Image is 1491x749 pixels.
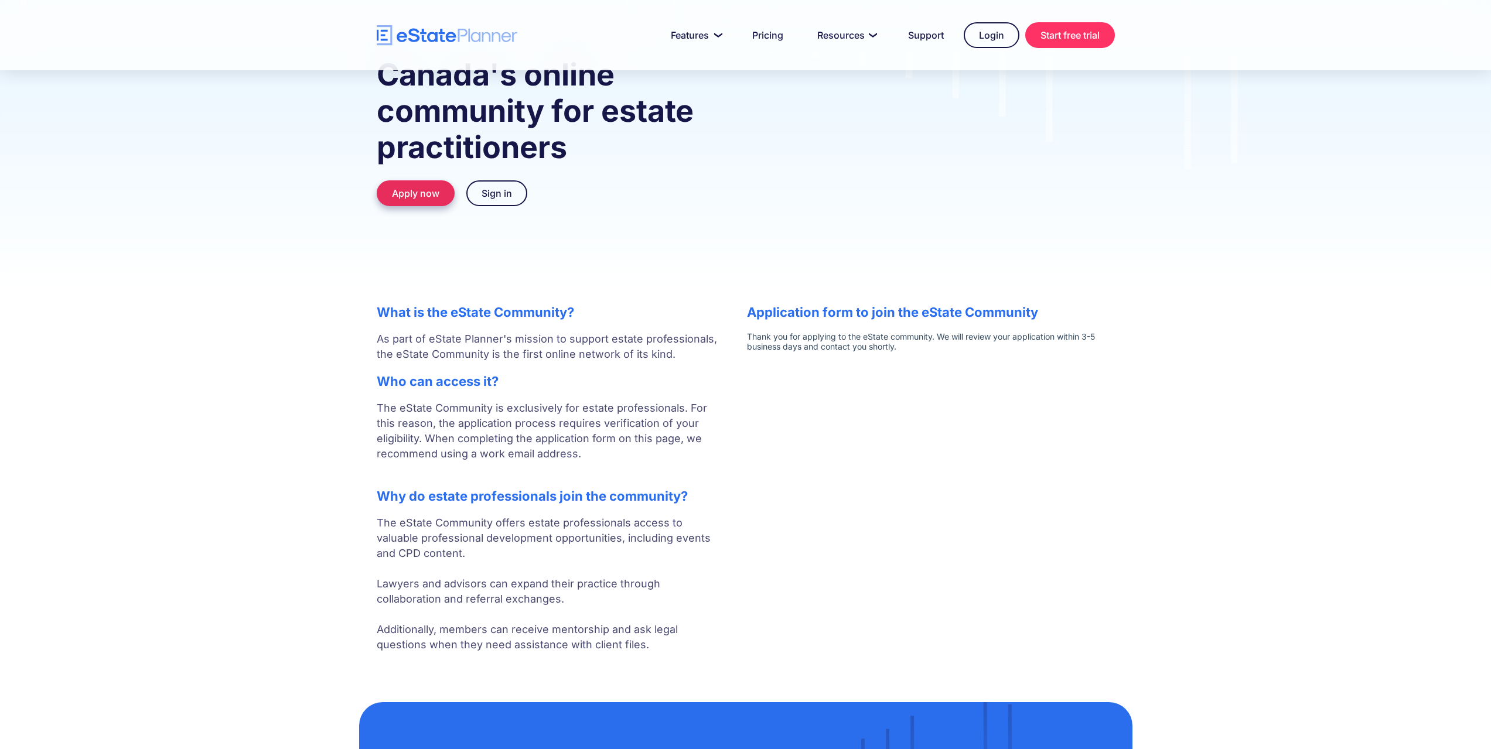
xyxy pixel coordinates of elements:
a: Pricing [738,23,797,47]
a: Support [894,23,958,47]
h2: Who can access it? [377,374,724,389]
p: As part of eState Planner's mission to support estate professionals, the eState Community is the ... [377,331,724,362]
h2: Why do estate professionals join the community? [377,488,724,504]
h2: What is the eState Community? [377,305,724,320]
a: Resources [803,23,888,47]
iframe: Form 0 [747,331,1115,351]
a: Login [964,22,1019,48]
p: The eState Community is exclusively for estate professionals. For this reason, the application pr... [377,401,724,477]
p: The eState Community offers estate professionals access to valuable professional development oppo... [377,515,724,652]
strong: Canada's online community for estate practitioners [377,56,694,166]
a: Start free trial [1025,22,1115,48]
a: Sign in [466,180,527,206]
a: Features [657,23,732,47]
a: home [377,25,517,46]
a: Apply now [377,180,455,206]
h2: Application form to join the eState Community [747,305,1115,320]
